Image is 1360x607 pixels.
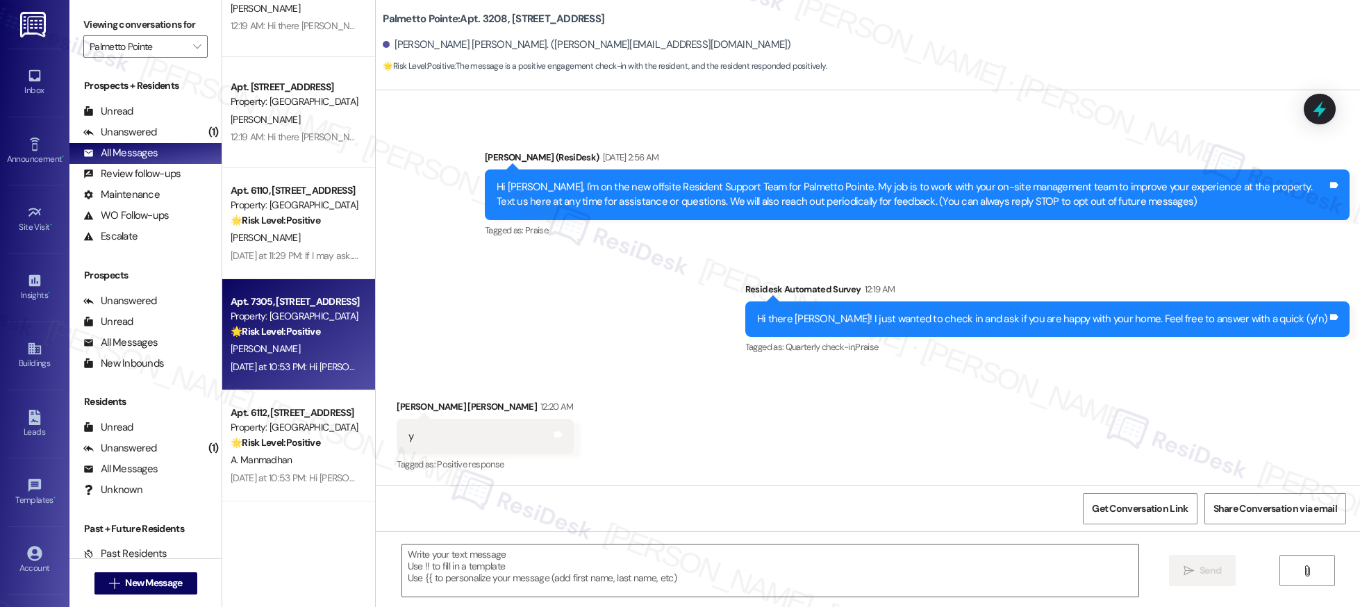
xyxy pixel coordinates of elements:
div: Apt. 6110, [STREET_ADDRESS] [231,183,359,198]
div: Unread [83,104,133,119]
span: : The message is a positive engagement check-in with the resident, and the resident responded pos... [383,59,827,74]
div: [DATE] 2:56 AM [599,150,659,165]
span: • [50,220,52,230]
span: [PERSON_NAME] [231,113,300,126]
span: Praise [525,224,548,236]
span: Positive response [437,458,504,470]
a: Site Visit • [7,201,63,238]
div: All Messages [83,335,158,350]
span: A. Manmadhan [231,454,292,466]
div: (1) [205,122,222,143]
div: Property: [GEOGRAPHIC_DATA] [231,94,359,109]
a: Templates • [7,474,63,511]
span: [PERSON_NAME] [231,342,300,355]
div: 12:19 AM: Hi there [PERSON_NAME]! I just wanted to check in and ask if you are happy with your ho... [231,131,791,143]
strong: 🌟 Risk Level: Positive [383,60,454,72]
div: Tagged as: [745,337,1350,357]
div: 12:20 AM [537,399,574,414]
div: Past Residents [83,547,167,561]
i:  [193,41,201,52]
div: [PERSON_NAME] [PERSON_NAME]. ([PERSON_NAME][EMAIL_ADDRESS][DOMAIN_NAME]) [383,38,790,52]
a: Leads [7,406,63,443]
div: All Messages [83,462,158,476]
span: Praise [855,341,878,353]
a: Insights • [7,269,63,306]
div: 12:19 AM [861,282,895,297]
div: Review follow-ups [83,167,181,181]
i:  [109,578,119,589]
a: Buildings [7,337,63,374]
span: New Message [125,576,182,590]
img: ResiDesk Logo [20,12,49,38]
div: [PERSON_NAME] [PERSON_NAME] [397,399,573,419]
div: 12:19 AM: Hi there [PERSON_NAME]! I just wanted to check in and ask if you are happy with your ho... [231,19,791,32]
span: Send [1200,563,1221,578]
div: Apt. [STREET_ADDRESS] [231,80,359,94]
strong: 🌟 Risk Level: Positive [231,325,320,338]
div: Escalate [83,229,138,244]
button: Get Conversation Link [1083,493,1197,524]
div: New Inbounds [83,356,164,371]
button: New Message [94,572,197,594]
div: [DATE] at 10:53 PM: Hi [PERSON_NAME], I'm so glad to hear the work order was completed to your sa... [231,472,1150,484]
div: Hi there [PERSON_NAME]! I just wanted to check in and ask if you are happy with your home. Feel f... [757,312,1327,326]
button: Share Conversation via email [1204,493,1346,524]
div: Property: [GEOGRAPHIC_DATA] [231,420,359,435]
div: Property: [GEOGRAPHIC_DATA] [231,198,359,213]
span: [PERSON_NAME] [231,231,300,244]
span: • [62,152,64,162]
strong: 🌟 Risk Level: Positive [231,436,320,449]
div: Apt. 6112, [STREET_ADDRESS] [231,406,359,420]
div: Tagged as: [397,454,573,474]
div: Apt. 7305, [STREET_ADDRESS] [231,294,359,309]
div: Residesk Automated Survey [745,282,1350,301]
div: Hi [PERSON_NAME], I'm on the new offsite Resident Support Team for Palmetto Pointe. My job is to ... [497,180,1327,210]
div: Property: [GEOGRAPHIC_DATA] [231,309,359,324]
span: Quarterly check-in , [786,341,856,353]
div: [PERSON_NAME] (ResiDesk) [485,150,1350,169]
div: Unread [83,420,133,435]
i:  [1184,565,1194,576]
div: Unanswered [83,125,157,140]
a: Account [7,542,63,579]
span: • [53,493,56,503]
strong: 🌟 Risk Level: Positive [231,214,320,226]
div: y [408,429,413,444]
span: Get Conversation Link [1092,501,1188,516]
div: Maintenance [83,188,160,202]
div: Past + Future Residents [69,522,222,536]
div: [DATE] at 10:53 PM: Hi [PERSON_NAME]! [231,360,391,373]
div: WO Follow-ups [83,208,169,223]
div: Prospects [69,268,222,283]
button: Send [1169,555,1236,586]
div: Tagged as: [485,220,1350,240]
div: [DATE] at 11:29 PM: If I may ask...has Palmetto Pointe lived up to your expectations? [231,249,558,262]
div: Prospects + Residents [69,78,222,93]
span: Share Conversation via email [1213,501,1337,516]
div: Residents [69,394,222,409]
div: Unanswered [83,441,157,456]
input: All communities [90,35,185,58]
label: Viewing conversations for [83,14,208,35]
span: • [48,288,50,298]
div: (1) [205,438,222,459]
b: Palmetto Pointe: Apt. 3208, [STREET_ADDRESS] [383,12,604,26]
div: All Messages [83,146,158,160]
a: Inbox [7,64,63,101]
div: Unknown [83,483,142,497]
i:  [1302,565,1312,576]
span: [PERSON_NAME] [231,2,300,15]
div: Unanswered [83,294,157,308]
div: Unread [83,315,133,329]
